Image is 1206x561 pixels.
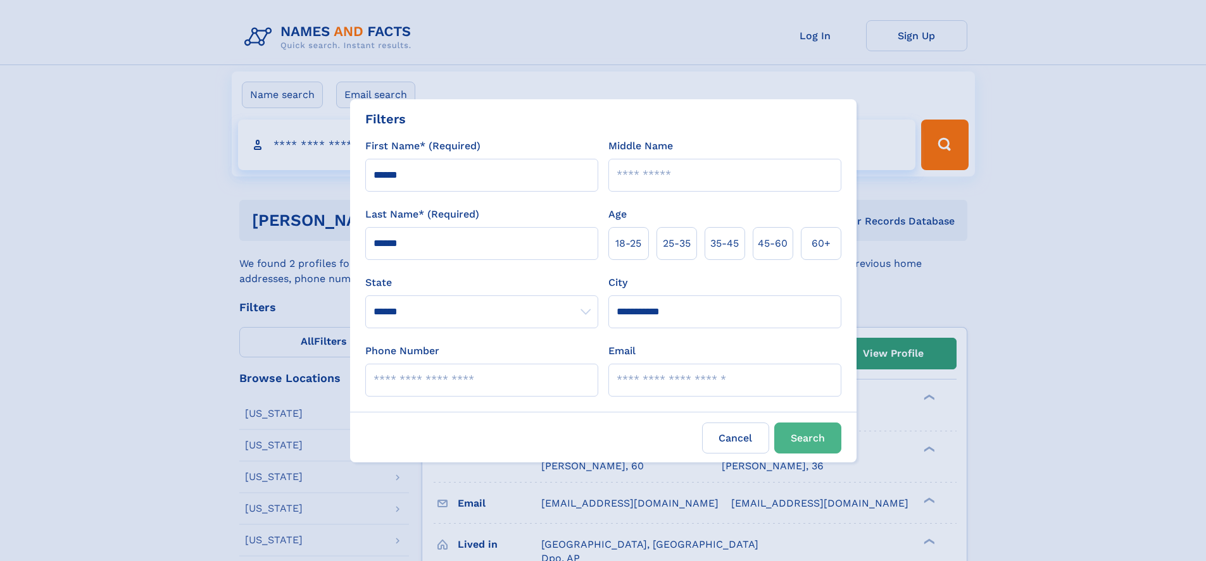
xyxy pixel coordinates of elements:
label: City [608,275,627,290]
span: 35‑45 [710,236,739,251]
label: First Name* (Required) [365,139,481,154]
label: Last Name* (Required) [365,207,479,222]
label: State [365,275,598,290]
span: 45‑60 [758,236,788,251]
label: Phone Number [365,343,439,359]
label: Middle Name [608,139,673,154]
label: Age [608,207,627,222]
span: 18‑25 [615,236,641,251]
span: 60+ [812,236,831,251]
button: Search [774,422,841,453]
div: Filters [365,109,406,128]
label: Email [608,343,636,359]
span: 25‑35 [663,236,691,251]
label: Cancel [702,422,769,453]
